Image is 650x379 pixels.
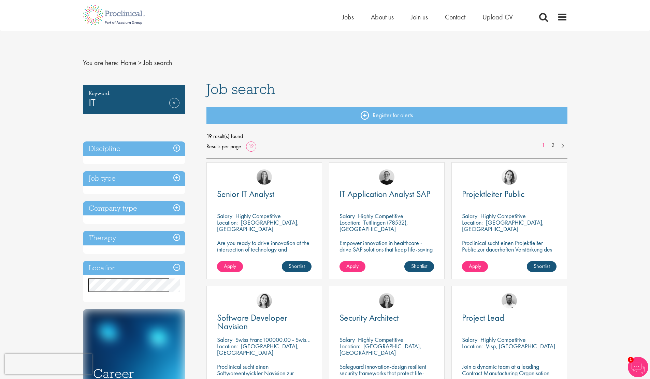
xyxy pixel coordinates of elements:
a: Register for alerts [206,107,567,124]
a: 2 [548,141,558,149]
span: Location: [217,218,238,226]
span: Senior IT Analyst [217,188,274,200]
img: Chatbot [628,357,648,377]
a: About us [371,13,394,21]
a: Contact [445,13,465,21]
span: Project Lead [462,312,504,323]
a: Apply [340,261,365,272]
p: Empower innovation in healthcare - drive SAP solutions that keep life-saving technology running s... [340,240,434,259]
span: Location: [462,218,483,226]
a: Shortlist [282,261,312,272]
span: Projektleiter Public [462,188,524,200]
a: Upload CV [482,13,513,21]
span: Apply [469,262,481,270]
a: Shortlist [527,261,557,272]
p: [GEOGRAPHIC_DATA], [GEOGRAPHIC_DATA] [217,218,299,233]
h3: Discipline [83,141,185,156]
span: Salary [340,212,355,220]
span: 1 [628,357,634,363]
a: IT Application Analyst SAP [340,190,434,198]
span: Salary [217,336,232,344]
p: Highly Competitive [358,336,403,344]
a: Security Architect [340,314,434,322]
span: Job search [206,80,275,98]
p: [GEOGRAPHIC_DATA], [GEOGRAPHIC_DATA] [462,218,544,233]
p: Swiss Franc100000.00 - Swiss Franc110000.00 per annum [235,336,375,344]
a: Project Lead [462,314,557,322]
img: Emma Pretorious [379,169,394,185]
span: Location: [340,218,360,226]
span: Salary [340,336,355,344]
h3: Location [83,261,185,275]
span: IT Application Analyst SAP [340,188,430,200]
a: Senior IT Analyst [217,190,312,198]
span: Results per page [206,141,241,152]
a: 12 [246,143,256,150]
h3: Company type [83,201,185,216]
p: Highly Competitive [480,336,526,344]
a: Software Developer Navision [217,314,312,331]
span: Location: [340,342,360,350]
span: Salary [462,336,477,344]
div: IT [83,85,185,114]
a: Remove [169,98,179,118]
span: Software Developer Navision [217,312,287,332]
p: Highly Competitive [358,212,403,220]
p: Tuttlingen (78532), [GEOGRAPHIC_DATA] [340,218,408,233]
p: [GEOGRAPHIC_DATA], [GEOGRAPHIC_DATA] [217,342,299,357]
span: Job search [143,58,172,67]
p: [GEOGRAPHIC_DATA], [GEOGRAPHIC_DATA] [340,342,421,357]
a: 1 [538,141,548,149]
a: Join us [411,13,428,21]
h3: Therapy [83,231,185,245]
img: Mia Kellerman [257,169,272,185]
p: Highly Competitive [480,212,526,220]
span: Location: [217,342,238,350]
span: Salary [462,212,477,220]
span: Apply [224,262,236,270]
img: Nur Ergiydiren [502,169,517,185]
span: Keyword: [89,88,179,98]
span: > [138,58,142,67]
iframe: reCAPTCHA [5,354,92,374]
a: Shortlist [404,261,434,272]
a: Projektleiter Public [462,190,557,198]
span: 19 result(s) found [206,131,567,141]
img: Mia Kellerman [379,293,394,308]
a: Apply [217,261,243,272]
img: Nur Ergiydiren [257,293,272,308]
span: Salary [217,212,232,220]
a: breadcrumb link [120,58,136,67]
span: You are here: [83,58,119,67]
p: Are you ready to drive innovation at the intersection of technology and healthcare, transforming ... [217,240,312,272]
h3: Job type [83,171,185,186]
a: Apply [462,261,488,272]
img: Emile De Beer [502,293,517,308]
a: Jobs [342,13,354,21]
span: Security Architect [340,312,399,323]
p: Visp, [GEOGRAPHIC_DATA] [486,342,555,350]
p: Proclinical sucht einen Projektleiter Public zur dauerhaften Verstärkung des Teams unseres Kunden... [462,240,557,266]
span: Apply [346,262,359,270]
p: Highly Competitive [235,212,281,220]
span: Location: [462,342,483,350]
